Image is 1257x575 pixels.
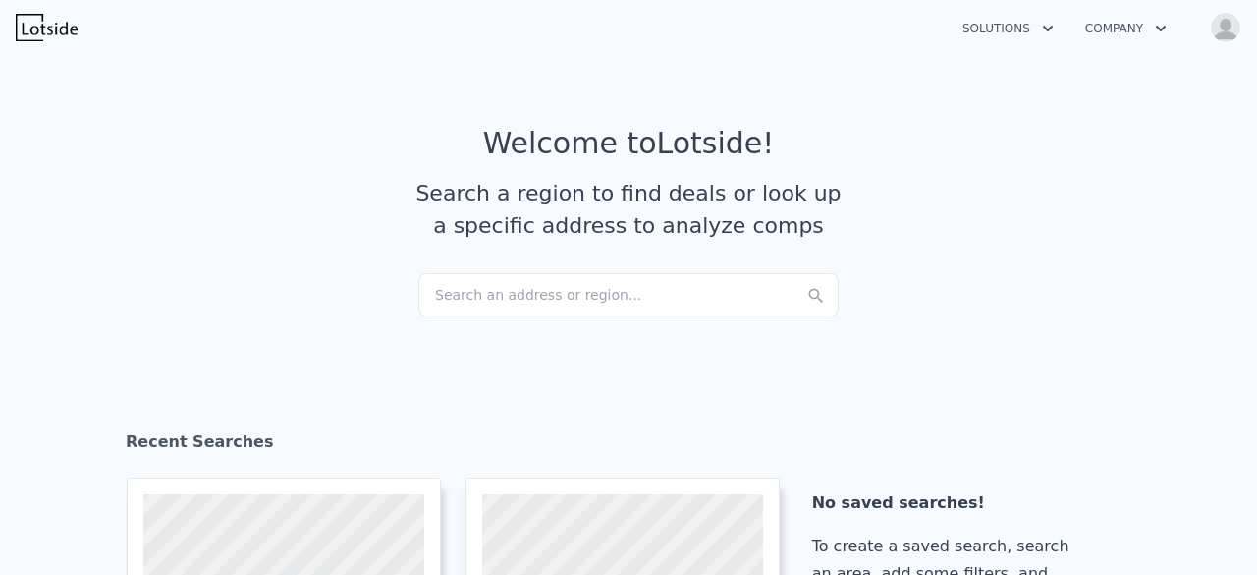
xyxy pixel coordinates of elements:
[1069,11,1182,46] button: Company
[409,177,848,242] div: Search a region to find deals or look up a specific address to analyze comps
[483,126,775,161] div: Welcome to Lotside !
[1210,12,1241,43] img: avatar
[418,273,839,316] div: Search an address or region...
[812,489,1095,517] div: No saved searches!
[947,11,1069,46] button: Solutions
[126,415,1131,478] div: Recent Searches
[16,14,78,41] img: Lotside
